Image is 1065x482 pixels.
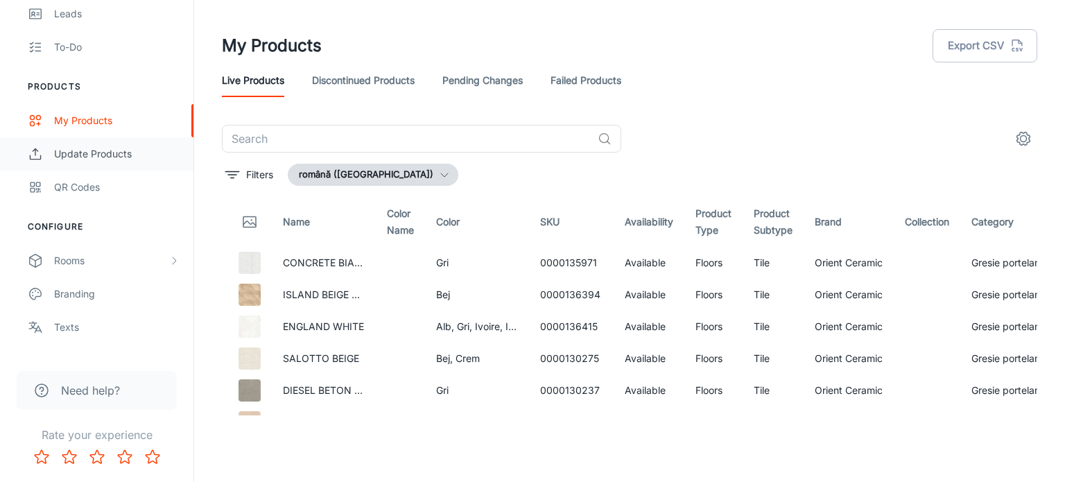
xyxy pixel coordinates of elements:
th: SKU [529,197,614,247]
div: Rooms [54,253,168,268]
td: 0000135971 [529,247,614,279]
td: Floors [684,311,743,343]
th: Color [425,197,529,247]
th: Name [272,197,376,247]
td: 0000130237 [529,375,614,406]
a: SALOTTO BEIGE [283,352,359,364]
button: română ([GEOGRAPHIC_DATA]) [288,164,458,186]
a: ISLAND BEIGE R11 [283,289,366,300]
a: DIESEL BETON FB [283,384,366,396]
td: 0000136394 [529,279,614,311]
td: Bej, Crem [425,343,529,375]
a: Pending Changes [442,64,523,97]
td: Tile [743,343,804,375]
td: 0000130275 [529,343,614,375]
td: Available [614,247,684,279]
td: Orient Ceramic [804,311,894,343]
button: Rate 1 star [28,443,55,471]
div: My Products [54,113,180,128]
td: Tile [743,406,804,438]
td: Crem [425,406,529,438]
td: 0000136289 [529,406,614,438]
div: Branding [54,286,180,302]
td: Available [614,279,684,311]
td: Floors [684,247,743,279]
th: Availability [614,197,684,247]
td: Orient Ceramic [804,343,894,375]
button: filter [222,164,277,186]
th: Brand [804,197,894,247]
td: Floors [684,279,743,311]
div: To-do [54,40,180,55]
td: Orient Ceramic [804,247,894,279]
svg: Thumbnail [241,214,258,230]
a: Live Products [222,64,284,97]
div: Leads [54,6,180,21]
p: Filters [246,167,273,182]
button: Rate 3 star [83,443,111,471]
th: Product Type [684,197,743,247]
button: settings [1010,125,1037,153]
th: Product Subtype [743,197,804,247]
td: 0000136415 [529,311,614,343]
td: Bej [425,279,529,311]
span: Need help? [61,382,120,399]
h1: My Products [222,33,322,58]
div: Update Products [54,146,180,162]
td: Tile [743,279,804,311]
td: Tile [743,311,804,343]
td: Tile [743,375,804,406]
td: Tile [743,247,804,279]
div: QR Codes [54,180,180,195]
td: Gri [425,375,529,406]
a: Failed Products [551,64,621,97]
button: Export CSV [933,29,1037,62]
a: Discontinued Products [312,64,415,97]
a: ENGLAND WHITE [283,320,364,332]
div: Texts [54,320,180,335]
input: Search [222,125,592,153]
td: Available [614,343,684,375]
th: Collection [894,197,960,247]
th: Category [960,197,1064,247]
p: Rate your experience [11,427,182,443]
td: Alb, Gri, Ivoire, Ivory [425,311,529,343]
button: Rate 4 star [111,443,139,471]
td: Available [614,311,684,343]
button: Rate 5 star [139,443,166,471]
button: Rate 2 star [55,443,83,471]
td: Floors [684,343,743,375]
td: Orient Ceramic [804,279,894,311]
td: Orient Ceramic [804,375,894,406]
td: Gri [425,247,529,279]
td: Floors [684,406,743,438]
td: Available [614,375,684,406]
th: Color Name [376,197,425,247]
a: CONCRETE BIANCO VEGA [283,257,406,268]
td: Floors [684,375,743,406]
td: Available [614,406,684,438]
td: Orient Ceramic [804,406,894,438]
